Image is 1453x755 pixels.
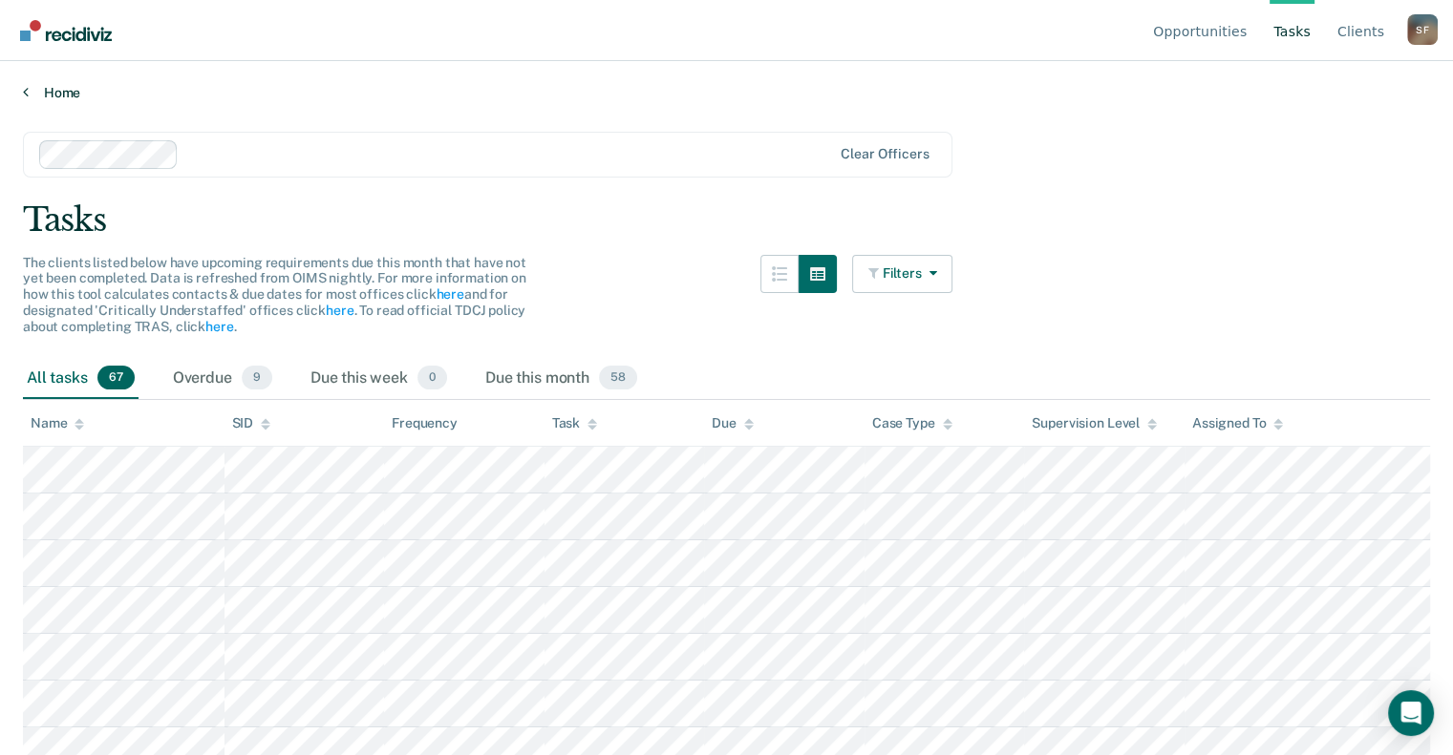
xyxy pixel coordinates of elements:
button: Filters [852,255,953,293]
div: All tasks67 [23,358,139,400]
span: 58 [599,366,637,390]
div: Due this week0 [307,358,451,400]
a: Home [23,84,1430,101]
div: Assigned To [1192,415,1283,431]
div: Overdue9 [169,358,276,400]
div: Due this month58 [481,358,641,400]
span: 67 [97,366,135,390]
div: Name [31,415,84,431]
button: Profile dropdown button [1407,14,1438,45]
div: Frequency [392,415,458,431]
span: 0 [417,366,447,390]
a: here [326,303,353,318]
div: Tasks [23,200,1430,240]
div: Clear officers [841,146,929,162]
div: Task [552,415,597,431]
span: The clients listed below have upcoming requirements due this month that have not yet been complet... [23,255,526,334]
span: 9 [242,366,272,390]
div: Open Intercom Messenger [1388,690,1434,736]
div: SID [232,415,271,431]
div: S F [1407,14,1438,45]
img: Recidiviz [20,20,112,41]
a: here [205,319,233,334]
a: here [436,286,463,302]
div: Due [712,415,754,431]
div: Case Type [872,415,952,431]
div: Supervision Level [1032,415,1157,431]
